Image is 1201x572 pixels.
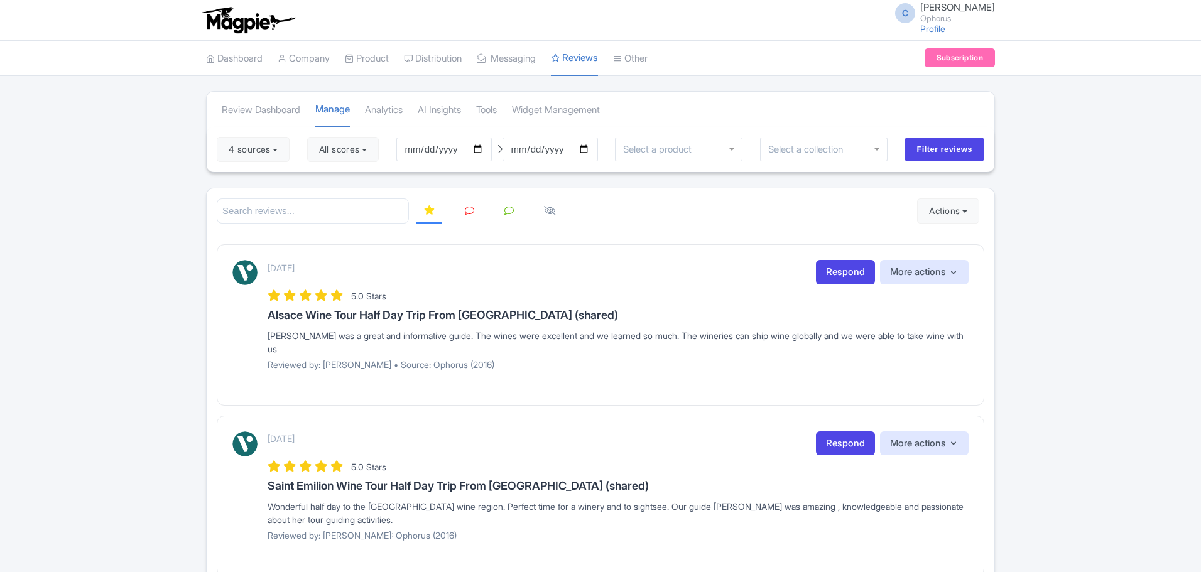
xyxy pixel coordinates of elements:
[345,41,389,76] a: Product
[418,93,461,127] a: AI Insights
[477,41,536,76] a: Messaging
[268,432,295,445] p: [DATE]
[351,461,386,472] span: 5.0 Stars
[623,144,698,155] input: Select a product
[268,480,969,492] h3: Saint Emilion Wine Tour Half Day Trip From [GEOGRAPHIC_DATA] (shared)
[925,48,995,67] a: Subscription
[512,93,600,127] a: Widget Management
[888,3,995,23] a: C [PERSON_NAME] Ophorus
[268,500,969,526] div: Wonderful half day to the [GEOGRAPHIC_DATA] wine region. Perfect time for a winery and to sightse...
[920,14,995,23] small: Ophorus
[268,261,295,274] p: [DATE]
[278,41,330,76] a: Company
[920,1,995,13] span: [PERSON_NAME]
[920,23,945,34] a: Profile
[222,93,300,127] a: Review Dashboard
[232,431,258,456] img: Viator Logo
[232,260,258,285] img: Viator Logo
[613,41,648,76] a: Other
[365,93,403,127] a: Analytics
[268,329,969,355] div: [PERSON_NAME] was a great and informative guide. The wines were excellent and we learned so much....
[268,529,969,542] p: Reviewed by: [PERSON_NAME]: Ophorus (2016)
[351,291,386,301] span: 5.0 Stars
[768,144,852,155] input: Select a collection
[816,431,875,456] a: Respond
[307,137,379,162] button: All scores
[880,431,969,456] button: More actions
[895,3,915,23] span: C
[404,41,462,76] a: Distribution
[551,41,598,77] a: Reviews
[905,138,984,161] input: Filter reviews
[217,198,409,224] input: Search reviews...
[880,260,969,284] button: More actions
[476,93,497,127] a: Tools
[206,41,263,76] a: Dashboard
[315,92,350,128] a: Manage
[917,198,979,224] button: Actions
[268,309,969,321] h3: Alsace Wine Tour Half Day Trip From [GEOGRAPHIC_DATA] (shared)
[217,137,290,162] button: 4 sources
[268,358,969,371] p: Reviewed by: [PERSON_NAME] • Source: Ophorus (2016)
[816,260,875,284] a: Respond
[200,6,297,34] img: logo-ab69f6fb50320c5b225c76a69d11143b.png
